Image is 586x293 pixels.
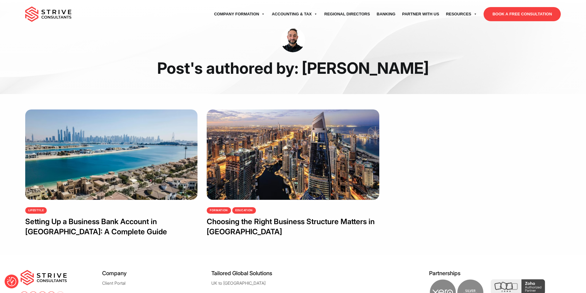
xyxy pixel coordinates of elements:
h5: Company [102,270,211,276]
img: main-logo.svg [25,6,71,22]
a: Regional Directors [321,6,373,23]
a: Formation [207,207,231,214]
a: Banking [373,6,399,23]
a: Company Formation [211,6,269,23]
a: Client Portal [102,281,126,285]
h1: Post's authored by: [PERSON_NAME] [21,58,566,78]
h5: Partnerships [429,270,565,276]
a: Resources [443,6,480,23]
img: main-logo.svg [21,270,67,285]
a: BOOK A FREE CONSULTATION [484,7,561,21]
a: Accounting & Tax [268,6,321,23]
a: Lifestyle [25,207,47,214]
h5: Tailored Global Solutions [211,270,320,276]
img: Raj Karwal [281,28,305,52]
a: Choosing the Right Business Structure Matters in [GEOGRAPHIC_DATA] [207,217,375,236]
a: Setting Up a Business Bank Account in [GEOGRAPHIC_DATA]: A Complete Guide [25,217,167,236]
a: UK to [GEOGRAPHIC_DATA] [211,281,265,285]
a: Partner with Us [399,6,442,23]
img: Revisit consent button [7,277,16,286]
button: Consent Preferences [7,277,16,286]
a: Education [232,207,256,214]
